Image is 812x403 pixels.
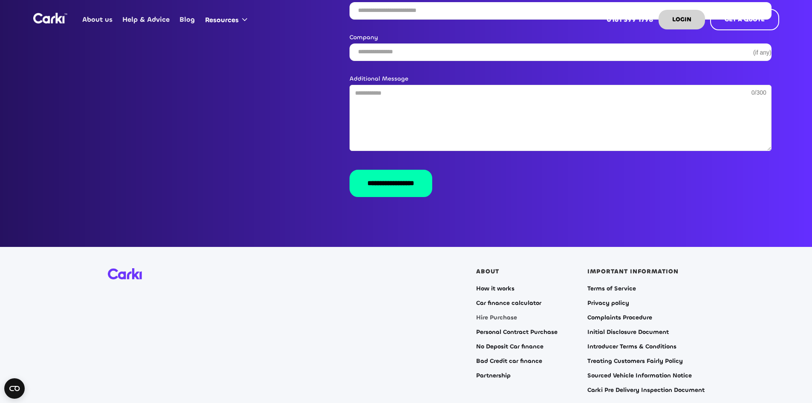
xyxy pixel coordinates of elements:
a: Sourced Vehicle Information Notice [587,372,692,379]
a: Bad Credit car finance [476,358,542,365]
a: 0161 399 1798 [601,3,658,36]
a: Partnership [476,372,511,379]
strong: 0161 399 1798 [607,15,653,24]
a: Blog [175,3,200,36]
a: Personal Contract Purchase [476,329,558,336]
strong: LOGIN [672,15,691,23]
a: Initial Disclosure Document [587,329,669,336]
a: Car finance calculator [476,300,541,307]
div: Resources [200,3,256,36]
a: Help & Advice [118,3,175,36]
img: Logo [33,13,67,23]
div: IMPORTANT INFORMATION [587,268,679,275]
label: Additional Message [350,75,772,83]
div: Resources [205,15,239,25]
a: About us [78,3,118,36]
a: Treating Customers Fairly Policy [587,358,683,365]
a: GET A QUOTE [710,9,779,30]
button: Open CMP widget [4,378,25,399]
a: Complaints Procedure [587,314,652,321]
strong: GET A QUOTE [725,15,765,23]
div: 0/300 [751,88,766,97]
a: Introducer Terms & Conditions [587,343,676,350]
img: Carki logo [108,268,142,280]
a: No Deposit Car finance [476,343,543,350]
a: Terms of Service [587,285,636,292]
label: Company [350,33,772,42]
div: (if any) [753,48,772,57]
a: Hire Purchase [476,314,517,321]
a: LOGIN [659,10,705,29]
a: home [33,13,67,23]
a: How it works [476,285,514,292]
a: Privacy policy [587,300,629,307]
div: ABOUT [476,268,499,275]
a: Carki Pre Delivery Inspection Document [587,387,705,394]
